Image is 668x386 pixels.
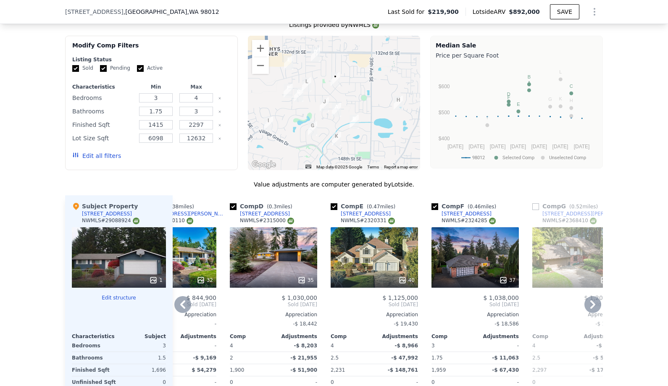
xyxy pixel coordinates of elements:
span: [STREET_ADDRESS] [65,8,124,16]
span: -$ 21,955 [290,355,317,361]
div: Comp D [230,202,296,210]
div: Adjustments [374,333,418,340]
div: Bathrooms [72,352,117,364]
text: $500 [439,110,450,116]
div: 2224 134th St SE [284,55,293,70]
text: 98012 [472,155,485,160]
div: Bathrooms [72,105,134,117]
div: Subject Property [72,202,138,210]
span: 4 [532,343,536,349]
a: [STREET_ADDRESS] [431,210,492,217]
div: Comp [431,333,475,340]
div: Finished Sqft [72,364,117,376]
button: Clear [218,123,221,127]
a: [STREET_ADDRESS][PERSON_NAME] [129,210,226,217]
div: [STREET_ADDRESS] [442,210,492,217]
span: Sold [DATE] [129,301,216,308]
div: 35 [297,276,314,284]
div: Subject [119,333,166,340]
div: 32 [197,276,213,284]
span: 0.47 [369,204,380,210]
text: [DATE] [468,144,484,150]
div: NWMLS # 2368410 [542,217,597,224]
button: Keyboard shortcuts [305,165,311,168]
div: 1.5 [121,352,166,364]
img: NWMLS Logo [489,218,496,224]
div: Max [178,84,215,90]
div: Appreciation [431,311,519,318]
button: Edit all filters [72,152,121,160]
span: $ 54,279 [192,367,216,373]
span: ( miles) [566,204,601,210]
span: Sold [DATE] [331,301,418,308]
div: Listings provided by NWMLS [65,21,603,29]
div: 2917 146th Pl SE [332,132,341,146]
span: -$ 10,286 [595,321,620,327]
span: -$ 19,430 [394,321,418,327]
div: 1,696 [121,364,166,376]
button: Edit structure [72,294,166,301]
a: Report a map error [384,165,418,169]
div: 14415 26th Dr SE [308,121,317,136]
text: J [570,106,573,111]
button: Show Options [586,3,603,20]
span: 0 [230,379,233,385]
span: 0 [532,379,536,385]
div: [STREET_ADDRESS][PERSON_NAME] [139,210,226,217]
div: Appreciation [230,311,317,318]
a: [STREET_ADDRESS] [230,210,290,217]
span: , [GEOGRAPHIC_DATA] [124,8,219,16]
span: 2,297 [532,367,547,373]
span: $ 1,030,000 [281,294,317,301]
svg: A chart. [436,61,597,166]
span: Lotside ARV [473,8,509,16]
div: - [129,318,216,330]
a: Terms (opens in new tab) [367,165,379,169]
label: Sold [72,65,93,72]
div: Adjustments [475,333,519,340]
img: NWMLS Logo [187,218,193,224]
text: $600 [439,84,450,89]
div: Characteristics [72,333,119,340]
button: Clear [218,110,221,113]
span: -$ 11,063 [492,355,519,361]
div: 1.75 [431,352,473,364]
text: [DATE] [510,144,526,150]
div: 2619 133rd Pl SE [311,47,320,62]
text: [DATE] [531,144,547,150]
div: NWMLS # 2315000 [240,217,294,224]
text: L [559,69,562,74]
div: Comp [230,333,274,340]
div: 2216 138th Pl SE [284,84,293,98]
div: 2 [230,352,272,364]
text: K [559,96,563,101]
span: 0.46 [470,204,481,210]
text: I [487,115,488,120]
div: 14120 30th Ave SE [332,102,341,117]
div: Comp E [331,202,399,210]
text: E [517,102,520,107]
span: , WA 98012 [187,8,219,15]
button: Zoom out [252,57,269,74]
div: 13806 25th Ave SE [302,77,311,92]
text: D [507,92,510,97]
div: Modify Comp Filters [72,41,231,56]
div: 3222 144th St SE [350,115,359,129]
span: $ 844,900 [187,294,216,301]
button: Clear [218,97,221,100]
text: Unselected Comp [549,155,586,160]
text: $400 [439,136,450,142]
span: 0 [331,379,334,385]
div: 40 [398,276,415,284]
span: 0.52 [571,204,583,210]
div: [STREET_ADDRESS][PERSON_NAME] [542,210,630,217]
div: Value adjustments are computer generated by Lotside . [65,180,603,189]
div: 37 [499,276,515,284]
text: C [570,84,573,89]
input: Active [137,65,144,72]
text: [DATE] [447,144,463,150]
div: Comp [532,333,576,340]
span: -$ 179,831 [589,367,620,373]
div: 2730 140th Pl SE [320,97,329,112]
text: A [528,80,531,85]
